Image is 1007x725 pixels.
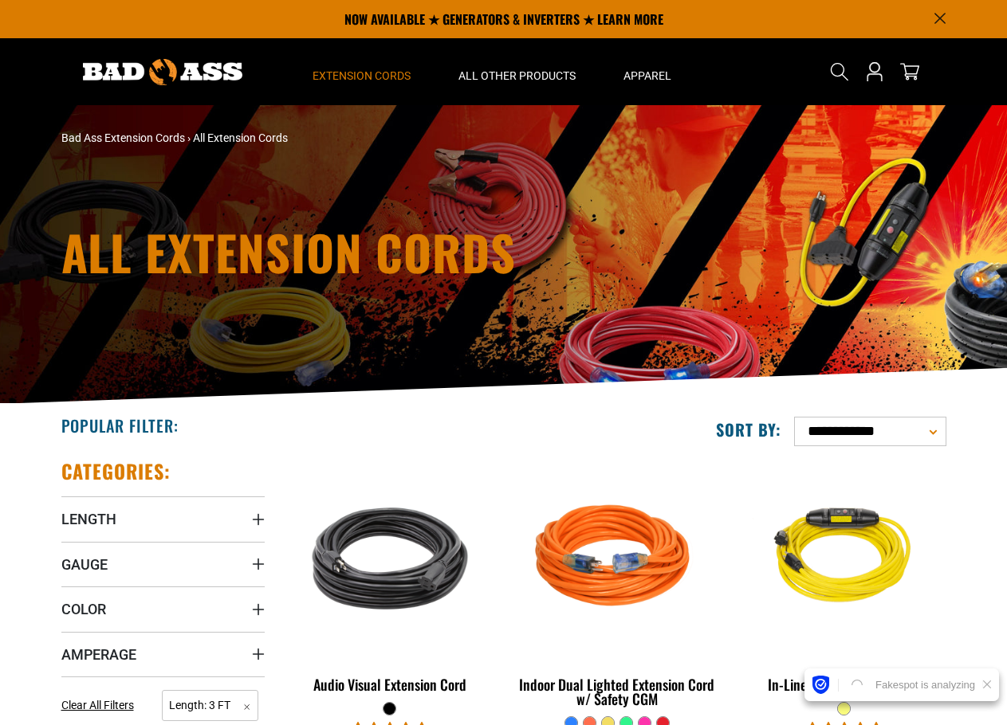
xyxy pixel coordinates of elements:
[61,555,108,574] span: Gauge
[61,131,185,144] a: Bad Ass Extension Cords
[515,459,718,715] a: orange Indoor Dual Lighted Extension Cord w/ Safety CGM
[187,131,191,144] span: ›
[61,496,265,541] summary: Length
[193,131,288,144] span: All Extension Cords
[515,677,718,706] div: Indoor Dual Lighted Extension Cord w/ Safety CGM
[869,679,981,692] div: Fakespot is analyzing
[289,467,490,650] img: black
[517,467,718,650] img: orange
[827,59,852,84] summary: Search
[600,38,695,105] summary: Apparel
[61,130,643,147] nav: breadcrumbs
[61,632,265,676] summary: Amperage
[162,690,258,721] span: Length: 3 FT
[162,697,258,712] a: Length: 3 FT
[61,697,140,714] a: Clear All Filters
[435,38,600,105] summary: All Other Products
[623,69,671,83] span: Apparel
[61,699,134,711] span: Clear All Filters
[61,228,643,276] h1: All Extension Cords
[61,586,265,631] summary: Color
[289,38,435,105] summary: Extension Cords
[61,645,136,664] span: Amperage
[458,69,576,83] span: All Other Products
[716,419,781,440] label: Sort by:
[289,459,492,701] a: black Audio Visual Extension Cord
[742,677,946,692] div: In-Line GFCI Extension Cord
[61,542,265,586] summary: Gauge
[313,69,411,83] span: Extension Cords
[742,459,946,701] a: Yellow In-Line GFCI Extension Cord
[61,459,171,484] h2: Categories:
[61,510,116,528] span: Length
[61,600,106,618] span: Color
[83,59,242,85] img: Bad Ass Extension Cords
[61,415,179,436] h2: Popular Filter:
[289,677,492,692] div: Audio Visual Extension Cord
[744,467,945,650] img: Yellow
